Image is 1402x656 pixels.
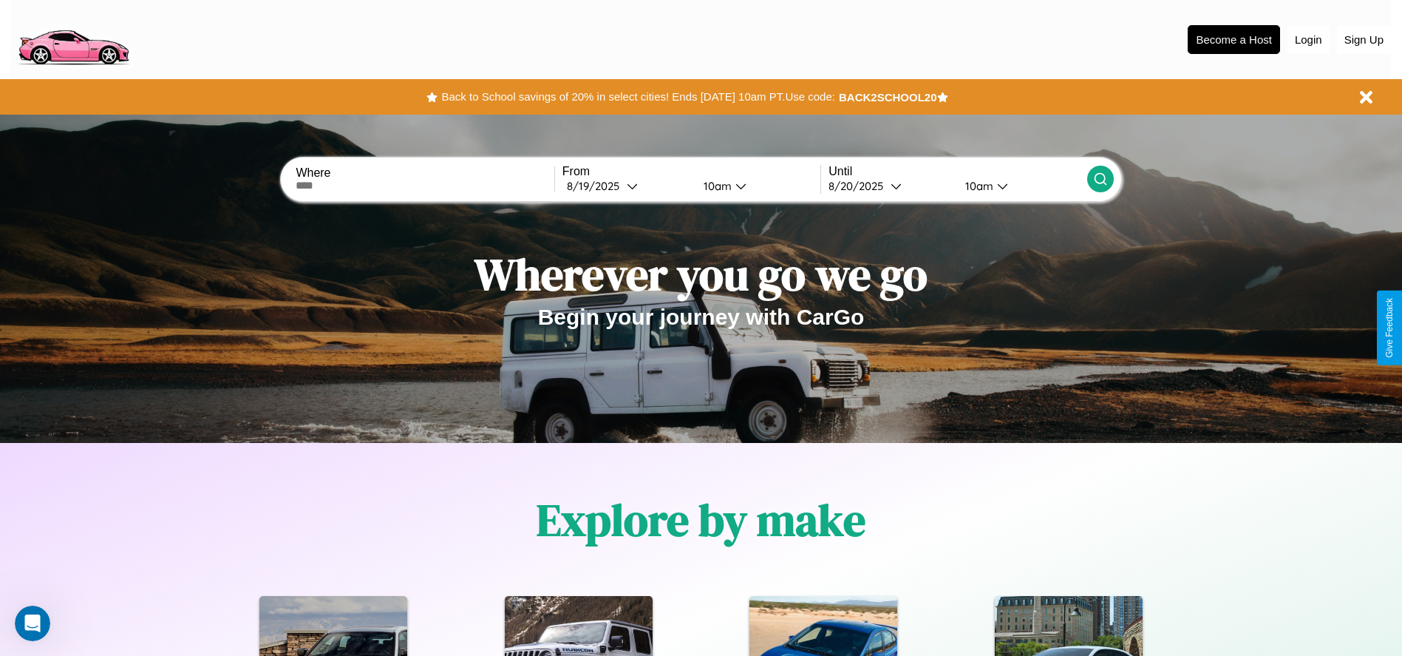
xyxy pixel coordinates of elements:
[1188,25,1280,54] button: Become a Host
[953,178,1087,194] button: 10am
[828,179,891,193] div: 8 / 20 / 2025
[567,179,627,193] div: 8 / 19 / 2025
[562,165,820,178] label: From
[562,178,692,194] button: 8/19/2025
[15,606,50,641] iframe: Intercom live chat
[1337,26,1391,53] button: Sign Up
[696,179,735,193] div: 10am
[438,87,838,107] button: Back to School savings of 20% in select cities! Ends [DATE] 10am PT.Use code:
[537,490,865,550] h1: Explore by make
[958,179,997,193] div: 10am
[692,178,821,194] button: 10am
[828,165,1086,178] label: Until
[839,91,937,104] b: BACK2SCHOOL20
[11,7,135,69] img: logo
[296,166,554,180] label: Where
[1384,298,1395,358] div: Give Feedback
[1287,26,1330,53] button: Login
